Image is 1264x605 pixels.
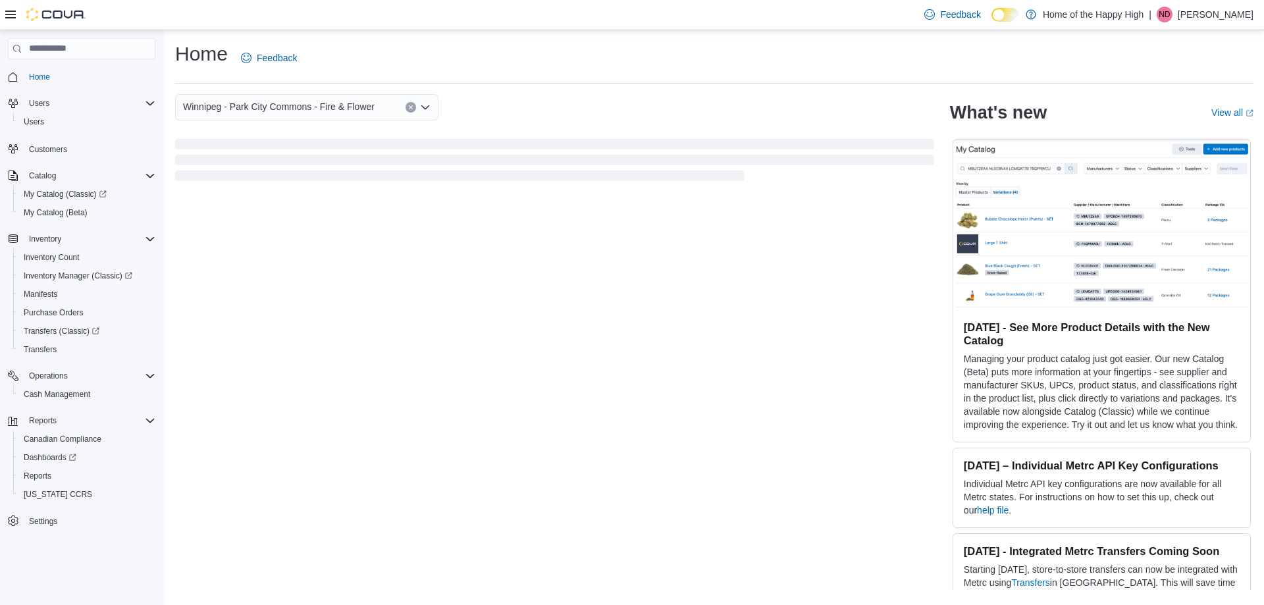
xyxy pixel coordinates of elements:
[24,142,72,157] a: Customers
[964,477,1240,517] p: Individual Metrc API key configurations are now available for all Metrc states. For instructions ...
[18,386,155,402] span: Cash Management
[24,489,92,500] span: [US_STATE] CCRS
[24,289,57,300] span: Manifests
[24,140,155,157] span: Customers
[18,342,155,357] span: Transfers
[18,450,82,465] a: Dashboards
[13,430,161,448] button: Canadian Compliance
[13,322,161,340] a: Transfers (Classic)
[3,367,161,385] button: Operations
[1011,577,1050,588] a: Transfers
[13,385,161,404] button: Cash Management
[29,72,50,82] span: Home
[3,139,161,158] button: Customers
[13,203,161,222] button: My Catalog (Beta)
[24,413,155,429] span: Reports
[26,8,86,21] img: Cova
[18,386,95,402] a: Cash Management
[29,171,56,181] span: Catalog
[3,67,161,86] button: Home
[13,303,161,322] button: Purchase Orders
[13,267,161,285] a: Inventory Manager (Classic)
[24,231,155,247] span: Inventory
[24,513,155,529] span: Settings
[24,231,66,247] button: Inventory
[1157,7,1172,22] div: Nicole Dudek
[18,114,155,130] span: Users
[24,168,61,184] button: Catalog
[24,207,88,218] span: My Catalog (Beta)
[18,286,155,302] span: Manifests
[18,250,85,265] a: Inventory Count
[175,41,228,67] h1: Home
[3,230,161,248] button: Inventory
[24,95,155,111] span: Users
[1043,7,1144,22] p: Home of the Happy High
[24,326,99,336] span: Transfers (Classic)
[964,352,1240,431] p: Managing your product catalog just got easier. Our new Catalog (Beta) puts more information at yo...
[29,371,68,381] span: Operations
[3,512,161,531] button: Settings
[8,62,155,565] nav: Complex example
[977,505,1009,515] a: help file
[24,271,132,281] span: Inventory Manager (Classic)
[991,8,1019,22] input: Dark Mode
[18,323,155,339] span: Transfers (Classic)
[18,487,97,502] a: [US_STATE] CCRS
[18,205,93,221] a: My Catalog (Beta)
[13,485,161,504] button: [US_STATE] CCRS
[24,513,63,529] a: Settings
[18,250,155,265] span: Inventory Count
[964,459,1240,472] h3: [DATE] – Individual Metrc API Key Configurations
[175,142,934,184] span: Loading
[18,268,138,284] a: Inventory Manager (Classic)
[29,144,67,155] span: Customers
[1178,7,1253,22] p: [PERSON_NAME]
[24,344,57,355] span: Transfers
[24,368,155,384] span: Operations
[919,1,986,28] a: Feedback
[24,389,90,400] span: Cash Management
[24,68,155,85] span: Home
[24,452,76,463] span: Dashboards
[1149,7,1151,22] p: |
[18,487,155,502] span: Washington CCRS
[257,51,297,65] span: Feedback
[13,185,161,203] a: My Catalog (Classic)
[13,467,161,485] button: Reports
[13,448,161,467] a: Dashboards
[18,186,112,202] a: My Catalog (Classic)
[24,413,62,429] button: Reports
[29,98,49,109] span: Users
[183,99,375,115] span: Winnipeg - Park City Commons - Fire & Flower
[29,234,61,244] span: Inventory
[13,340,161,359] button: Transfers
[1246,109,1253,117] svg: External link
[964,544,1240,558] h3: [DATE] - Integrated Metrc Transfers Coming Soon
[406,102,416,113] button: Clear input
[18,468,57,484] a: Reports
[950,102,1047,123] h2: What's new
[18,114,49,130] a: Users
[24,95,55,111] button: Users
[18,468,155,484] span: Reports
[18,323,105,339] a: Transfers (Classic)
[24,252,80,263] span: Inventory Count
[24,307,84,318] span: Purchase Orders
[420,102,431,113] button: Open list of options
[24,69,55,85] a: Home
[18,342,62,357] a: Transfers
[18,431,155,447] span: Canadian Compliance
[13,113,161,131] button: Users
[1159,7,1170,22] span: ND
[3,167,161,185] button: Catalog
[18,186,155,202] span: My Catalog (Classic)
[18,431,107,447] a: Canadian Compliance
[24,189,107,199] span: My Catalog (Classic)
[18,268,155,284] span: Inventory Manager (Classic)
[236,45,302,71] a: Feedback
[24,117,44,127] span: Users
[29,415,57,426] span: Reports
[24,368,73,384] button: Operations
